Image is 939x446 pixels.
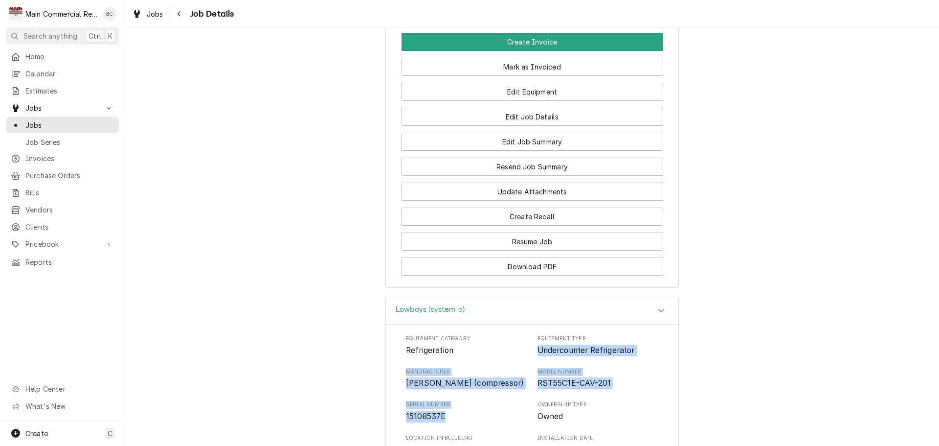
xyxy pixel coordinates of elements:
span: Job Series [25,137,114,147]
span: Serial Number [406,411,527,423]
div: Button Group Row [402,33,663,51]
span: Manufacturer [406,368,527,376]
div: Button Group Row [402,201,663,226]
a: Jobs [6,117,119,133]
span: Search anything [23,31,77,41]
div: Button Group [402,33,663,276]
span: Undercounter Refrigerator [537,346,635,355]
span: Model Number [537,377,659,389]
span: Reports [25,257,114,267]
span: Ctrl [89,31,101,41]
a: Bills [6,185,119,201]
button: Create Recall [402,208,663,226]
a: Jobs [128,6,167,22]
span: Create [25,429,48,438]
span: Clients [25,222,114,232]
span: Bills [25,188,114,198]
button: Accordion Details Expand Trigger [386,297,678,325]
div: BC [103,7,116,21]
div: Serial Number [406,401,527,422]
button: Edit Job Details [402,108,663,126]
span: Model Number [537,368,659,376]
a: Vendors [6,202,119,218]
button: Update Attachments [402,183,663,201]
div: Equipment Type [537,335,659,356]
a: Go to Help Center [6,381,119,397]
a: Clients [6,219,119,235]
span: Installation Date [537,434,659,442]
span: Ownership Type [537,401,659,409]
span: Equipment Type [537,345,659,356]
span: RST55C1E-CAV-201 [537,378,611,388]
div: Button Group Row [402,126,663,151]
span: Jobs [25,120,114,130]
a: Invoices [6,150,119,166]
a: Purchase Orders [6,167,119,184]
span: Calendar [25,69,114,79]
span: Serial Number [406,401,527,409]
div: Manufacturer [406,368,527,389]
span: C [108,428,112,439]
div: Accordion Header [386,297,678,325]
span: Equipment Category [406,335,527,343]
span: Help Center [25,384,113,394]
span: K [108,31,112,41]
a: Estimates [6,83,119,99]
h3: Lowboys (system c) [396,305,465,314]
div: Bookkeeper Main Commercial's Avatar [103,7,116,21]
a: Go to Pricebook [6,236,119,252]
span: Owned [537,412,563,421]
span: Equipment Type [537,335,659,343]
span: Location in Building [406,434,527,442]
div: Main Commercial Refrigeration Service [25,9,97,19]
div: Ownership Type [537,401,659,422]
button: Create Invoice [402,33,663,51]
button: Resume Job [402,233,663,251]
div: Button Group Row [402,76,663,101]
button: Edit Equipment [402,83,663,101]
span: Ownership Type [537,411,659,423]
button: Navigate back [172,6,187,22]
span: Vendors [25,205,114,215]
button: Download PDF [402,258,663,276]
div: Main Commercial Refrigeration Service's Avatar [9,7,22,21]
span: Manufacturer [406,377,527,389]
span: Pricebook [25,239,99,249]
div: M [9,7,22,21]
span: Home [25,51,114,62]
a: Home [6,48,119,65]
span: Job Details [187,7,234,21]
button: Mark as Invoiced [402,58,663,76]
button: Resend Job Summary [402,158,663,176]
div: Equipment Category [406,335,527,356]
span: What's New [25,401,113,411]
span: [PERSON_NAME] (compressor) [406,378,524,388]
button: Search anythingCtrlK [6,27,119,45]
span: Purchase Orders [25,170,114,181]
button: Edit Job Summary [402,133,663,151]
span: Estimates [25,86,114,96]
div: Button Group Row [402,176,663,201]
span: Refrigeration [406,346,453,355]
span: Jobs [25,103,99,113]
span: Jobs [147,9,163,19]
a: Job Series [6,134,119,150]
a: Go to What's New [6,398,119,414]
span: Invoices [25,153,114,164]
div: Button Group Row [402,101,663,126]
div: Button Group Row [402,51,663,76]
div: Button Group Row [402,226,663,251]
a: Reports [6,254,119,270]
div: Model Number [537,368,659,389]
span: 15108537E [406,412,446,421]
span: Equipment Category [406,345,527,356]
a: Calendar [6,66,119,82]
div: Button Group Row [402,151,663,176]
a: Go to Jobs [6,100,119,116]
div: Button Group Row [402,251,663,276]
